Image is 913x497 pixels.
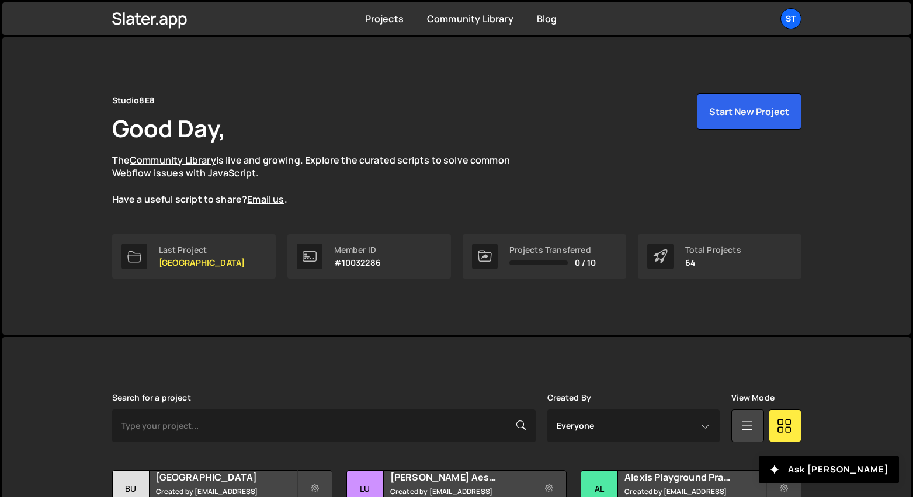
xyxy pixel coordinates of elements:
label: View Mode [731,393,775,402]
div: Total Projects [685,245,741,255]
p: #10032286 [334,258,381,267]
div: Member ID [334,245,381,255]
p: The is live and growing. Explore the curated scripts to solve common Webflow issues with JavaScri... [112,154,533,206]
a: St [780,8,801,29]
span: 0 / 10 [575,258,596,267]
h2: [GEOGRAPHIC_DATA] [156,471,297,484]
h2: Alexis Playground Practice [624,471,765,484]
a: Community Library [427,12,513,25]
h1: Good Day, [112,112,225,144]
div: Last Project [159,245,245,255]
p: 64 [685,258,741,267]
div: Projects Transferred [509,245,596,255]
a: Projects [365,12,404,25]
a: Community Library [130,154,216,166]
input: Type your project... [112,409,536,442]
button: Ask [PERSON_NAME] [759,456,899,483]
label: Search for a project [112,393,191,402]
label: Created By [547,393,592,402]
h2: [PERSON_NAME] Aesthetic [390,471,531,484]
p: [GEOGRAPHIC_DATA] [159,258,245,267]
button: Start New Project [697,93,801,130]
a: Blog [537,12,557,25]
a: Last Project [GEOGRAPHIC_DATA] [112,234,276,279]
div: Studio8E8 [112,93,155,107]
a: Email us [247,193,284,206]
